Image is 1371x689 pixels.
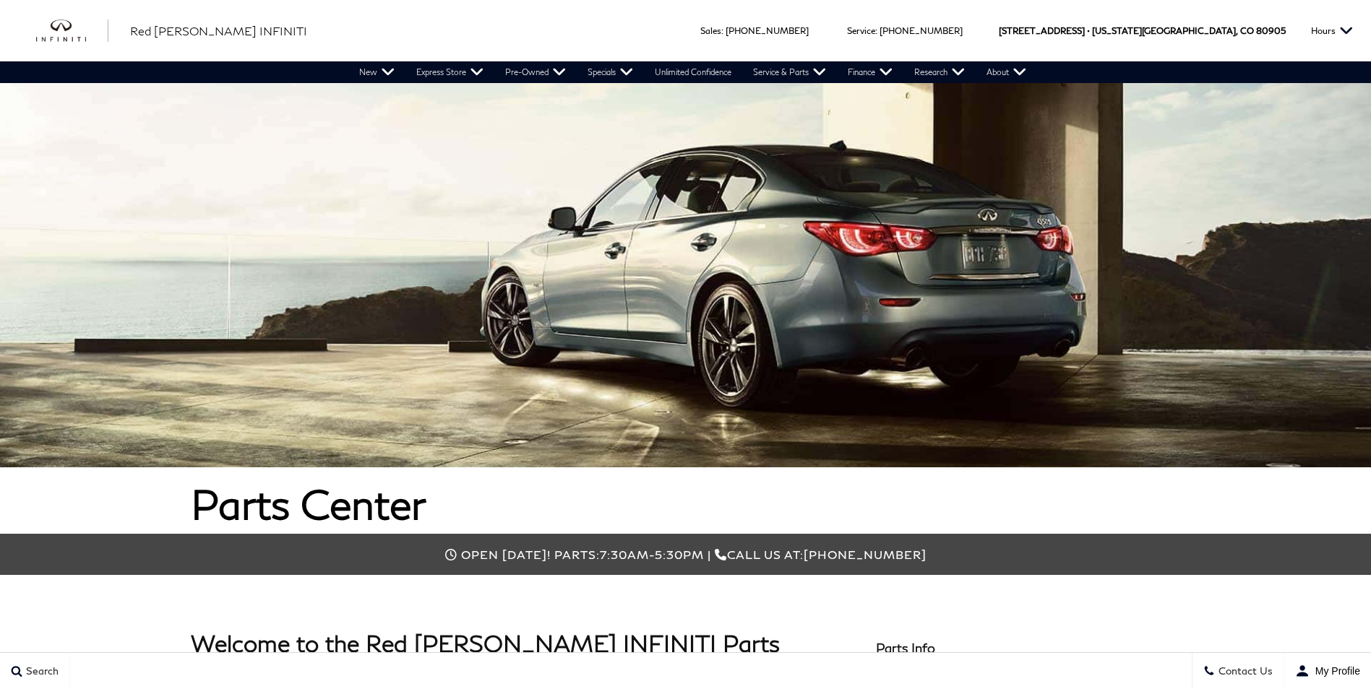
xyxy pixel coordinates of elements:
a: Research [903,61,976,83]
nav: Main Navigation [348,61,1037,83]
a: [PHONE_NUMBER] [726,25,809,36]
span: Open [DATE]! [461,547,551,561]
span: 7:30am-5:30pm [600,547,704,561]
h1: Parts Center [191,482,1181,526]
span: My Profile [1310,665,1360,677]
span: Contact Us [1215,665,1273,677]
div: Call us at: [191,547,1181,561]
a: Service & Parts [742,61,837,83]
a: About [976,61,1037,83]
img: INFINITI [36,19,108,43]
a: infiniti [36,19,108,43]
a: [PHONE_NUMBER] [880,25,963,36]
a: Specials [577,61,644,83]
span: : [721,25,723,36]
strong: Welcome to the Red [PERSON_NAME] INFINITI Parts Department! [191,629,780,682]
span: Sales [700,25,721,36]
span: Search [22,665,59,677]
span: : [875,25,877,36]
span: Service [847,25,875,36]
h3: Parts Info [876,641,1170,656]
a: Pre-Owned [494,61,577,83]
a: [STREET_ADDRESS] • [US_STATE][GEOGRAPHIC_DATA], CO 80905 [999,25,1286,36]
a: Unlimited Confidence [644,61,742,83]
span: [PHONE_NUMBER] [804,547,927,561]
span: Parts: [554,547,600,561]
a: Red [PERSON_NAME] INFINITI [130,22,307,40]
a: Express Store [405,61,494,83]
span: Red [PERSON_NAME] INFINITI [130,24,307,38]
a: Finance [837,61,903,83]
span: | [708,547,711,561]
button: user-profile-menu [1284,653,1371,689]
a: New [348,61,405,83]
